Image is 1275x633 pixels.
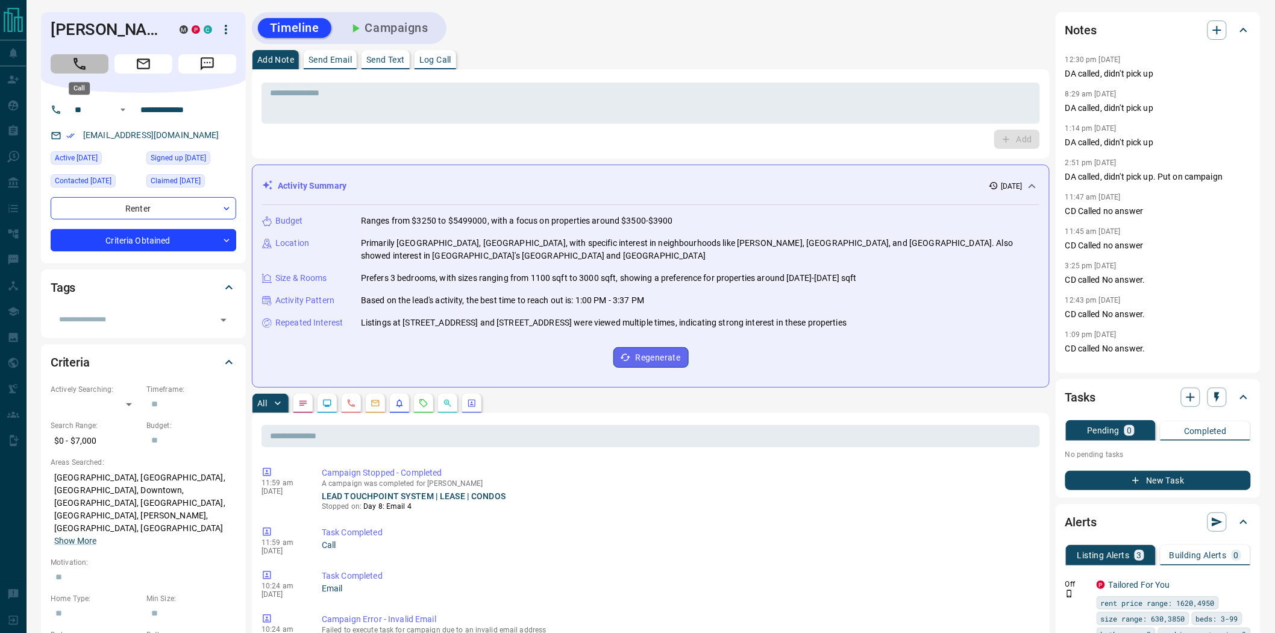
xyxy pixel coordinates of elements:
[371,398,380,408] svg: Emails
[1127,426,1132,435] p: 0
[1001,181,1023,192] p: [DATE]
[51,54,108,74] span: Call
[1077,551,1130,559] p: Listing Alerts
[336,18,440,38] button: Campaigns
[275,215,303,227] p: Budget
[366,55,405,64] p: Send Text
[322,398,332,408] svg: Lead Browsing Activity
[361,215,673,227] p: Ranges from $3250 to $5499000, with a focus on properties around $3500-$3900
[1065,342,1251,355] p: CD called No answer.
[69,82,90,95] div: Call
[262,547,304,555] p: [DATE]
[1065,508,1251,537] div: Alerts
[262,479,304,487] p: 11:59 am
[322,526,1035,539] p: Task Completed
[151,152,206,164] span: Signed up [DATE]
[51,457,236,468] p: Areas Searched:
[1109,580,1170,590] a: Tailored For You
[258,18,331,38] button: Timeline
[54,535,96,547] button: Show More
[1065,579,1089,590] p: Off
[262,175,1039,197] div: Activity Summary[DATE]
[363,502,412,511] span: Day 8: Email 4
[1065,388,1095,407] h2: Tasks
[346,398,356,408] svg: Calls
[322,613,1035,626] p: Campaign Error - Invalid Email
[309,55,352,64] p: Send Email
[1097,581,1105,589] div: property.ca
[114,54,172,74] span: Email
[178,54,236,74] span: Message
[1065,90,1117,98] p: 8:29 am [DATE]
[83,130,219,140] a: [EMAIL_ADDRESS][DOMAIN_NAME]
[51,174,140,191] div: Wed Aug 13 2025
[146,151,236,168] div: Tue Jan 14 2020
[298,398,308,408] svg: Notes
[262,582,304,590] p: 10:24 am
[66,131,75,140] svg: Email Verified
[361,316,847,329] p: Listings at [STREET_ADDRESS] and [STREET_ADDRESS] were viewed multiple times, indicating strong i...
[180,25,188,34] div: mrloft.ca
[1065,330,1117,339] p: 1:09 pm [DATE]
[1170,551,1227,559] p: Building Alerts
[1065,365,1117,373] p: 3:30 pm [DATE]
[51,20,161,39] h1: [PERSON_NAME]
[1065,102,1251,115] p: DA called, didn't pick up
[151,175,201,187] span: Claimed [DATE]
[257,399,267,408] p: All
[51,468,236,551] p: [GEOGRAPHIC_DATA], [GEOGRAPHIC_DATA], [GEOGRAPHIC_DATA], Downtown, [GEOGRAPHIC_DATA], [GEOGRAPHIC...
[467,398,477,408] svg: Agent Actions
[1065,512,1097,532] h2: Alerts
[51,151,140,168] div: Sat Aug 09 2025
[262,590,304,599] p: [DATE]
[146,593,236,604] p: Min Size:
[1065,171,1251,183] p: DA called, didn't pick up. Put on campaign
[51,420,140,431] p: Search Range:
[275,316,343,329] p: Repeated Interest
[322,491,506,501] a: LEAD TOUCHPOINT SYSTEM | LEASE | CONDOS
[278,180,346,192] p: Activity Summary
[204,25,212,34] div: condos.ca
[1065,16,1251,45] div: Notes
[1065,471,1251,490] button: New Task
[1065,68,1251,80] p: DA called, didn't pick up
[1065,124,1117,133] p: 1:14 pm [DATE]
[361,272,857,285] p: Prefers 3 bedrooms, with sizes ranging from 1100 sqft to 3000 sqft, showing a preference for prop...
[443,398,453,408] svg: Opportunities
[419,398,428,408] svg: Requests
[146,174,236,191] div: Fri Feb 12 2021
[55,152,98,164] span: Active [DATE]
[322,479,1035,488] p: A campaign was completed for [PERSON_NAME]
[275,237,309,250] p: Location
[1065,205,1251,218] p: CD Called no answer
[1065,590,1074,598] svg: Push Notification Only
[51,348,236,377] div: Criteria
[51,431,140,451] p: $0 - $7,000
[116,102,130,117] button: Open
[51,593,140,604] p: Home Type:
[1087,426,1120,435] p: Pending
[262,487,304,496] p: [DATE]
[1065,383,1251,412] div: Tasks
[322,570,1035,582] p: Task Completed
[51,557,236,568] p: Motivation:
[146,384,236,395] p: Timeframe:
[322,501,1035,512] p: Stopped on:
[1065,55,1121,64] p: 12:30 pm [DATE]
[51,278,75,297] h2: Tags
[275,272,327,285] p: Size & Rooms
[1065,262,1117,270] p: 3:25 pm [DATE]
[1184,427,1227,435] p: Completed
[322,539,1035,552] p: Call
[51,353,90,372] h2: Criteria
[51,197,236,219] div: Renter
[215,312,232,329] button: Open
[55,175,111,187] span: Contacted [DATE]
[1065,136,1251,149] p: DA called, didn't pick up
[1137,551,1142,559] p: 3
[1065,227,1121,236] p: 11:45 am [DATE]
[361,294,644,307] p: Based on the lead's activity, the best time to reach out is: 1:00 PM - 3:37 PM
[613,347,689,368] button: Regenerate
[146,420,236,431] p: Budget:
[419,55,451,64] p: Log Call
